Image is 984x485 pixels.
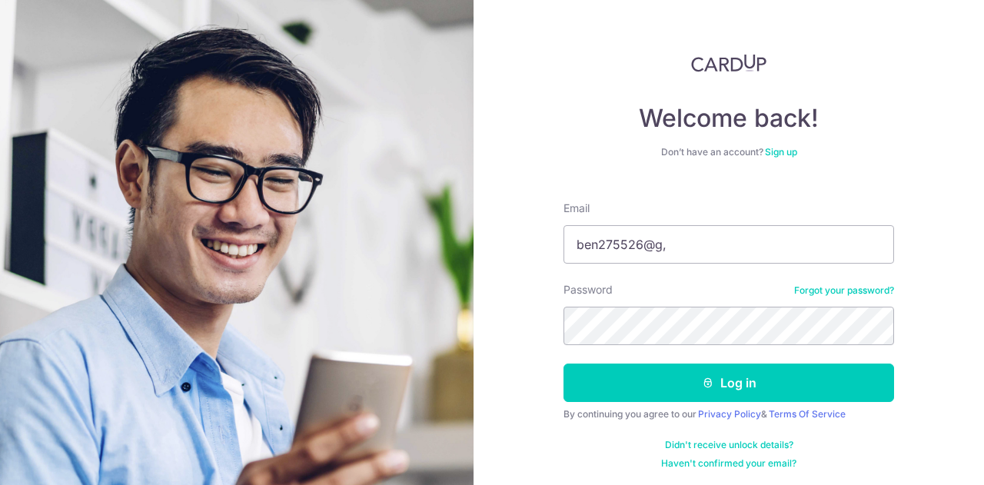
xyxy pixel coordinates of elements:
a: Haven't confirmed your email? [661,457,796,470]
div: By continuing you agree to our & [563,408,894,420]
h4: Welcome back! [563,103,894,134]
div: Don’t have an account? [563,146,894,158]
a: Terms Of Service [769,408,846,420]
label: Password [563,282,613,297]
img: CardUp Logo [691,54,766,72]
a: Didn't receive unlock details? [665,439,793,451]
a: Sign up [765,146,797,158]
input: Enter your Email [563,225,894,264]
button: Log in [563,364,894,402]
a: Privacy Policy [698,408,761,420]
a: Forgot your password? [794,284,894,297]
label: Email [563,201,590,216]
